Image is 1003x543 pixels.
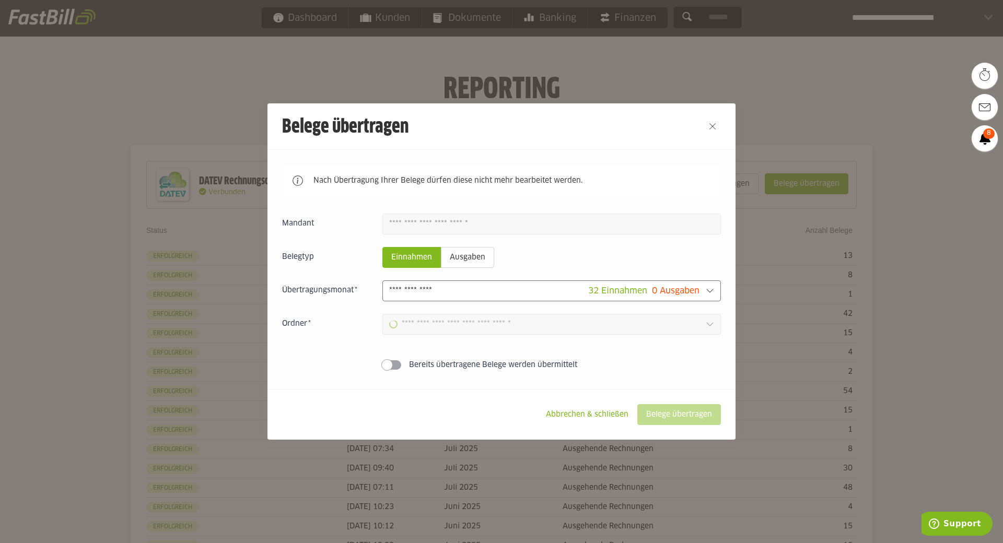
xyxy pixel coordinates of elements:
[972,125,998,151] a: 8
[441,247,494,268] sl-radio-button: Ausgaben
[282,360,721,370] sl-switch: Bereits übertragene Belege werden übermittelt
[652,287,699,295] span: 0 Ausgaben
[588,287,647,295] span: 32 Einnahmen
[382,247,441,268] sl-radio-button: Einnahmen
[922,512,993,538] iframe: Öffnet ein Widget, in dem Sie weitere Informationen finden
[983,128,995,139] span: 8
[537,404,637,425] sl-button: Abbrechen & schließen
[637,404,721,425] sl-button: Belege übertragen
